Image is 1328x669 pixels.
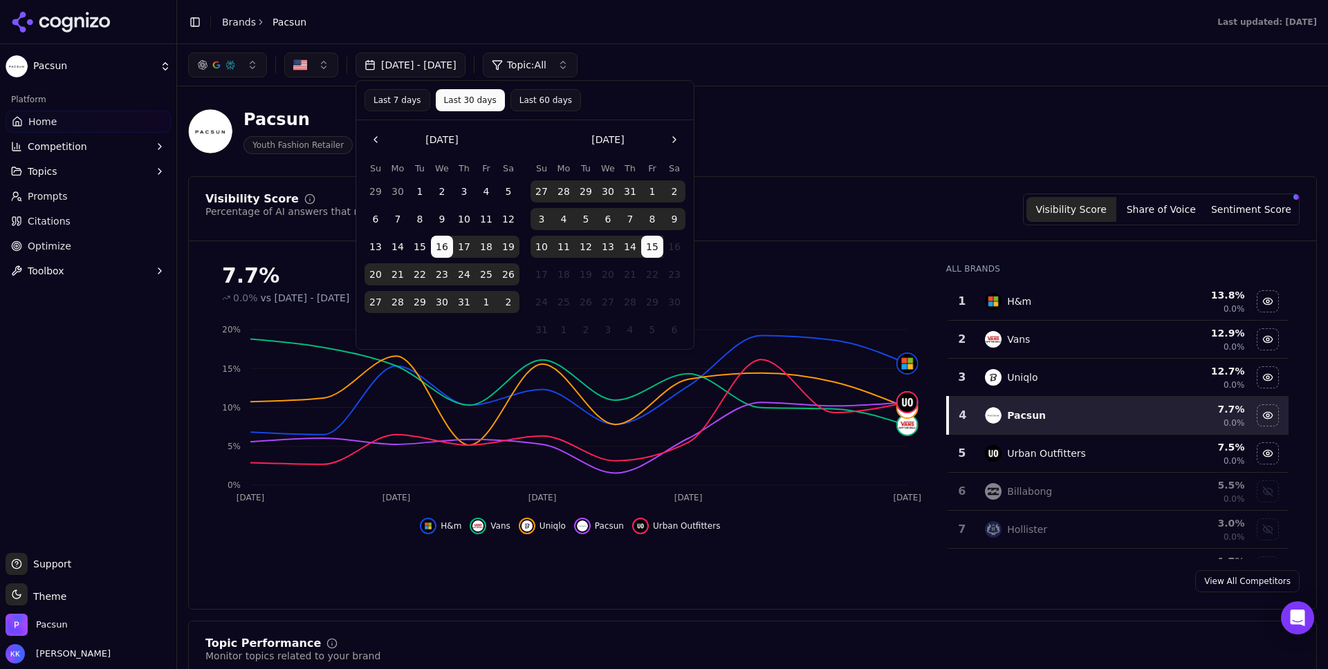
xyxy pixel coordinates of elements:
span: 0.0% [233,291,258,305]
button: Thursday, July 31st, 2025, selected [453,291,475,313]
div: Pacsun [243,109,353,131]
th: Saturday [497,162,519,175]
span: Theme [28,591,66,602]
button: Wednesday, July 23rd, 2025, selected [431,263,453,285]
button: Show brandy melville data [1257,556,1279,578]
button: Saturday, July 19th, 2025, selected [497,236,519,258]
tr: 1.7%Show brandy melville data [948,549,1289,587]
button: Friday, July 11th, 2025 [475,208,497,230]
tr: 6billabongBillabong5.5%0.0%Show billabong data [948,473,1289,511]
div: 5 [953,445,972,462]
button: Hide uniqlo data [519,518,566,534]
span: Topics [28,164,57,178]
button: Monday, August 11th, 2025, selected [553,236,575,258]
img: uniqlo [522,520,533,531]
button: Thursday, August 14th, 2025, selected [619,236,641,258]
button: Hide pacsun data [574,518,624,534]
span: Pacsun [595,520,624,531]
span: 0.0% [1224,341,1245,352]
span: Pacsun [33,60,154,73]
button: Monday, July 14th, 2025 [387,236,409,258]
button: Hide vans data [470,518,510,534]
th: Friday [641,162,663,175]
a: View All Competitors [1195,570,1300,592]
tspan: [DATE] [893,493,921,502]
div: 13.8 % [1156,288,1244,302]
tspan: [DATE] [528,493,557,502]
div: Topic Performance [205,638,321,649]
button: Last 7 days [365,89,430,111]
span: Pacsun [36,619,68,631]
div: 3.0 % [1156,516,1244,530]
tspan: [DATE] [237,493,265,502]
button: Monday, June 30th, 2025 [387,180,409,202]
span: 0.0% [1224,417,1245,428]
div: 7 [953,521,972,538]
span: Pacsun [273,15,306,29]
tr: 4pacsunPacsun7.7%0.0%Hide pacsun data [948,397,1289,435]
a: Citations [6,210,171,232]
tspan: [DATE] [674,493,703,502]
button: Thursday, July 10th, 2025 [453,208,475,230]
a: Optimize [6,235,171,257]
th: Wednesday [431,162,453,175]
th: Tuesday [575,162,597,175]
a: Prompts [6,185,171,207]
button: Today, Friday, August 15th, 2025, selected [641,236,663,258]
div: 7.5 % [1156,440,1244,454]
div: Last updated: [DATE] [1217,17,1317,28]
img: billabong [985,483,1002,500]
div: Hollister [1007,522,1047,536]
tr: 3uniqloUniqlo12.7%0.0%Hide uniqlo data [948,359,1289,397]
div: 7.7% [222,263,919,288]
button: Hide urban outfitters data [1257,442,1279,464]
img: vans [472,520,483,531]
div: Billabong [1007,484,1052,498]
button: Sentiment Score [1206,197,1296,222]
button: Wednesday, August 6th, 2025, selected [597,208,619,230]
button: Topics [6,160,171,182]
span: Citations [28,214,71,228]
div: 3 [953,369,972,386]
button: Saturday, August 2nd, 2025, selected [497,291,519,313]
img: Pacsun [6,614,28,636]
button: Sunday, July 20th, 2025, selected [365,263,387,285]
img: vans [985,331,1002,348]
span: Optimize [28,239,71,253]
span: 0.0% [1224,303,1245,314]
button: Hide h&m data [1257,290,1279,312]
button: Open user button [6,644,111,663]
button: Thursday, July 17th, 2025, selected [453,236,475,258]
button: Tuesday, July 8th, 2025 [409,208,431,230]
img: uniqlo [898,398,917,417]
button: Wednesday, July 30th, 2025, selected [431,291,453,313]
button: Thursday, July 3rd, 2025 [453,180,475,202]
span: 0.0% [1224,455,1245,467]
div: 7.7 % [1156,402,1244,416]
a: Home [6,111,171,133]
button: Competition [6,135,171,158]
img: Katrina Katona [6,644,25,663]
th: Wednesday [597,162,619,175]
button: Friday, July 25th, 2025, selected [475,263,497,285]
tspan: 5% [228,442,241,451]
div: Vans [1007,332,1030,346]
button: Go to the Previous Month [365,129,387,151]
button: Toolbox [6,260,171,282]
div: Uniqlo [1007,370,1037,384]
img: Pacsun [188,109,232,153]
span: Vans [490,520,510,531]
button: Thursday, July 24th, 2025, selected [453,263,475,285]
tspan: [DATE] [382,493,411,502]
button: Last 60 days [510,89,581,111]
button: Show hollister data [1257,518,1279,540]
button: Monday, July 7th, 2025 [387,208,409,230]
div: Visibility Score [205,194,299,205]
button: Sunday, July 6th, 2025 [365,208,387,230]
nav: breadcrumb [222,15,306,29]
span: Support [28,557,71,571]
button: Saturday, July 12th, 2025 [497,208,519,230]
img: urban outfitters [635,520,646,531]
button: Monday, July 28th, 2025, selected [387,291,409,313]
button: Visibility Score [1026,197,1116,222]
